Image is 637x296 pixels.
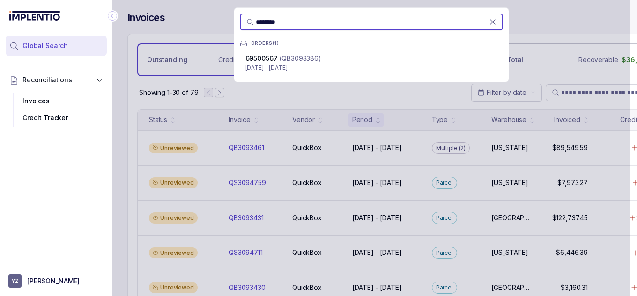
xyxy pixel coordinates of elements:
div: Invoices [13,93,99,109]
p: ORDERS ( 1 ) [251,41,279,46]
div: Reconciliations [6,91,107,129]
span: User initials [8,274,22,288]
div: Credit Tracker [13,109,99,126]
button: Reconciliations [6,70,107,90]
div: Collapse Icon [107,10,118,22]
span: Reconciliations [22,75,72,85]
button: User initials[PERSON_NAME] [8,274,104,288]
p: [PERSON_NAME] [27,276,80,286]
p: [DATE] - [DATE] [245,63,497,72]
span: 69500567 [245,54,278,62]
span: Global Search [22,41,68,51]
p: (QB3093386) [279,54,321,63]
